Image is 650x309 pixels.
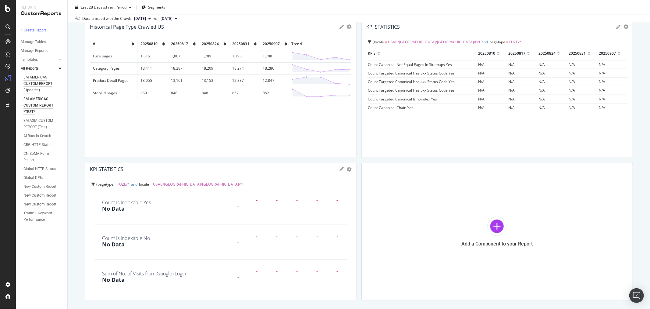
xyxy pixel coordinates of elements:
span: Count Targeted Canonical Has 3xx Status Code Yes [368,71,455,76]
span: 2025 Aug. 10th [161,16,172,21]
div: Manage Reports [21,48,48,54]
button: [DATE] [132,15,153,22]
span: Count Targeted Canonical Has 5xx Status Code Yes [368,88,455,93]
div: Sum of No. of Visits from Google (Logs) [102,271,186,276]
a: 3M ASIA CUSTOM REPORT (Test) [23,118,63,130]
div: Global HTTP Status [23,166,56,172]
span: = [506,39,509,45]
span: FUZE/* [510,39,522,45]
div: KPI STATISTICS [367,24,400,30]
td: N/A [567,86,598,95]
td: N/A [507,95,537,103]
td: 13,153 [199,75,229,87]
td: N/A [537,60,567,69]
div: KPIs [368,49,376,58]
div: New Custom Report [23,192,56,199]
span: Count Canonical Chain Yes [368,105,414,110]
div: No Data [102,205,125,213]
span: Trend [292,41,302,46]
div: New Custom Report [23,184,56,190]
td: Story id pages [90,87,137,99]
div: CN SoMA Form Report [23,151,58,163]
td: 18,274 [229,62,260,75]
a: 3M AMERICAS CUSTOM REPORT *TEST* [23,96,63,115]
div: 20250907 [599,49,616,58]
div: AI Bots in Search [23,133,51,139]
span: pagetype [98,182,113,187]
td: Category Pages [90,62,137,75]
span: USAC/[GEOGRAPHIC_DATA]/[GEOGRAPHIC_DATA]/* [153,182,242,187]
td: 852 [260,87,290,99]
div: 3M AMERICAS CUSTOM REPORT *TEST* [23,96,60,115]
span: Segments [148,5,165,10]
span: FUZE/* [117,182,130,187]
div: - [221,205,256,209]
div: KPI STATISTICSgeargearpagetype = FUZE/*andlocale = USAC/[GEOGRAPHIC_DATA]/[GEOGRAPHIC_DATA]/*Coun... [85,163,357,300]
div: CustomReports [21,10,62,17]
a: CBG HTTP Status [23,142,63,148]
td: 18,286 [260,62,290,75]
td: N/A [567,103,598,112]
a: AI Bots in Search [23,133,63,139]
a: Templates [21,56,57,63]
div: gear [347,25,352,29]
td: N/A [477,95,507,103]
div: gear [623,25,628,29]
div: - [221,240,256,244]
td: N/A [507,86,537,95]
div: No Data [102,276,125,284]
span: vs Prev. Period [102,5,126,10]
div: Manage Tables [21,39,46,45]
span: 20250907 [263,41,280,46]
div: Global KPIs [23,175,43,181]
td: N/A [537,95,567,103]
div: Historical Page Type Crawled US [90,24,164,30]
div: Data crossed with the Crawls [82,16,132,21]
div: 3M ASIA CUSTOM REPORT (Test) [23,118,59,130]
td: N/A [507,69,537,78]
a: New Custom Report [23,192,63,199]
span: pagetype [490,39,506,45]
td: 1,816 [137,50,168,62]
span: = [385,39,387,45]
td: N/A [477,86,507,95]
td: 848 [168,87,198,99]
button: [DATE] [158,15,180,22]
button: Segments [139,2,168,12]
td: N/A [567,69,598,78]
a: New Custom Report [23,201,63,208]
td: N/A [567,78,598,86]
div: gear [347,167,352,171]
div: All Reports [21,65,39,72]
a: New Custom Report [23,184,63,190]
td: N/A [567,95,598,103]
td: N/A [507,60,537,69]
a: + Create Report [21,27,63,34]
td: N/A [507,103,537,112]
td: 852 [229,87,260,99]
td: N/A [477,103,507,112]
div: 3M AMERICAS CUSTOM REPORT (Updated) [23,74,60,93]
td: N/A [598,60,628,69]
span: 20250824 [202,41,219,46]
div: Traffic + Keyword Performance [23,210,59,223]
td: N/A [598,78,628,86]
td: N/A [537,78,567,86]
td: 1,798 [229,50,260,62]
td: 18,209 [199,62,229,75]
span: = [150,182,152,187]
a: All Reports [21,65,57,72]
div: - [221,275,256,279]
td: 18,287 [168,62,198,75]
td: Fuze pages [90,50,137,62]
span: 20250831 [232,41,249,46]
td: 12,847 [260,75,290,87]
div: 20250817 [508,49,525,58]
div: 20250831 [569,49,586,58]
td: N/A [598,86,628,95]
div: New Custom Report [23,201,56,208]
td: 13,161 [168,75,198,87]
a: Manage Tables [21,39,63,45]
div: CBG HTTP Status [23,142,52,148]
span: 20250817 [171,41,188,46]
